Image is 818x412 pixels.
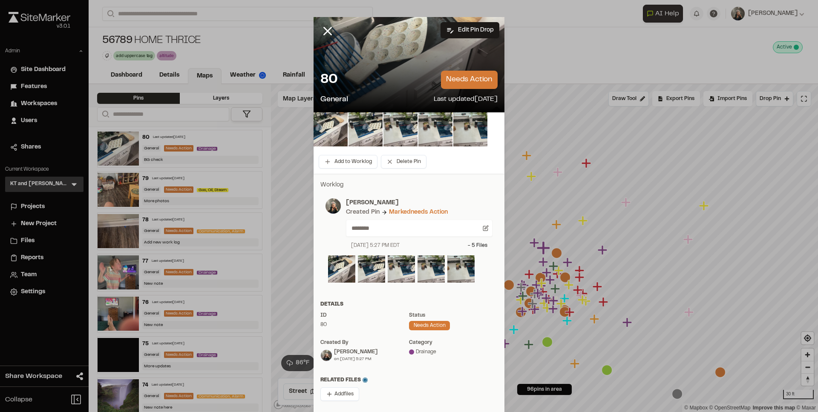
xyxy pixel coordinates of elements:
[389,208,448,217] div: Marked needs action
[346,198,493,208] p: [PERSON_NAME]
[320,312,409,319] div: ID
[320,94,348,106] p: General
[349,112,383,146] img: file
[441,71,498,89] p: needs action
[409,312,498,319] div: Status
[325,198,341,214] img: photo
[320,387,359,401] button: Addfiles
[320,300,498,308] div: Details
[418,255,445,283] img: file
[320,376,368,384] span: Related Files
[321,350,332,361] img: Tom Evans
[314,112,348,146] img: file
[409,339,498,346] div: category
[468,242,487,249] div: - 5 File s
[334,356,377,362] div: on [DATE] 5:27 PM
[381,155,426,169] button: Delete Pin
[320,180,498,190] p: Worklog
[320,339,409,346] div: Created by
[447,255,475,283] img: file
[351,242,400,249] div: [DATE] 5:27 PM EDT
[334,348,377,356] div: [PERSON_NAME]
[434,94,498,106] p: Last updated [DATE]
[320,72,337,89] p: 80
[346,208,380,217] div: Created Pin
[319,155,377,169] button: Add to Worklog
[328,255,355,283] img: file
[418,112,452,146] img: file
[409,348,498,356] div: Drainage
[358,255,385,283] img: file
[320,321,409,329] div: 80
[409,321,450,330] div: needs action
[453,112,487,146] img: file
[334,390,354,398] span: Add files
[388,255,415,283] img: file
[383,112,418,146] img: file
